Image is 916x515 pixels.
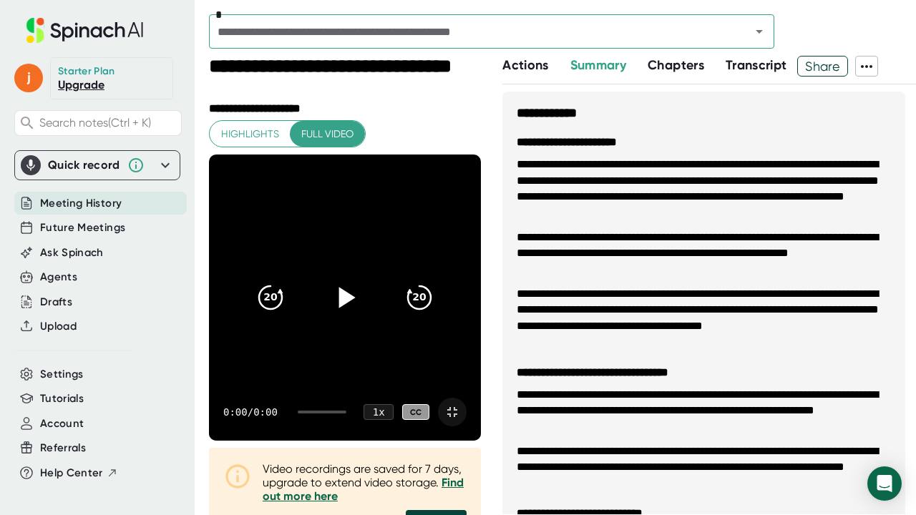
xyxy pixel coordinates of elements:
button: Drafts [40,294,72,310]
a: Find out more here [263,476,464,503]
button: Upload [40,318,77,335]
button: Share [797,56,848,77]
button: Chapters [648,56,704,75]
button: Help Center [40,465,118,481]
div: CC [402,404,429,421]
button: Ask Spinach [40,245,104,261]
div: Video recordings are saved for 7 days, upgrade to extend video storage. [263,462,467,503]
span: Share [798,54,847,79]
span: Search notes (Ctrl + K) [39,116,151,129]
button: Account [40,416,84,432]
span: Highlights [221,125,279,143]
span: Summary [570,57,626,73]
button: Settings [40,366,84,383]
span: Full video [301,125,354,143]
button: Actions [502,56,548,75]
div: 1 x [364,404,394,420]
span: Help Center [40,465,103,481]
div: Starter Plan [58,65,115,78]
span: Transcript [726,57,787,73]
button: Agents [40,269,77,285]
div: Quick record [21,151,174,180]
span: Chapters [648,57,704,73]
div: Open Intercom Messenger [867,466,902,501]
button: Summary [570,56,626,75]
div: Quick record [48,158,120,172]
button: Highlights [210,121,291,147]
button: Meeting History [40,195,122,212]
span: j [14,64,43,92]
button: Transcript [726,56,787,75]
button: Future Meetings [40,220,125,236]
span: Actions [502,57,548,73]
button: Tutorials [40,391,84,407]
a: Upgrade [58,78,104,92]
div: 0:00 / 0:00 [223,406,281,418]
button: Full video [290,121,365,147]
button: Referrals [40,440,86,456]
button: Open [749,21,769,41]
